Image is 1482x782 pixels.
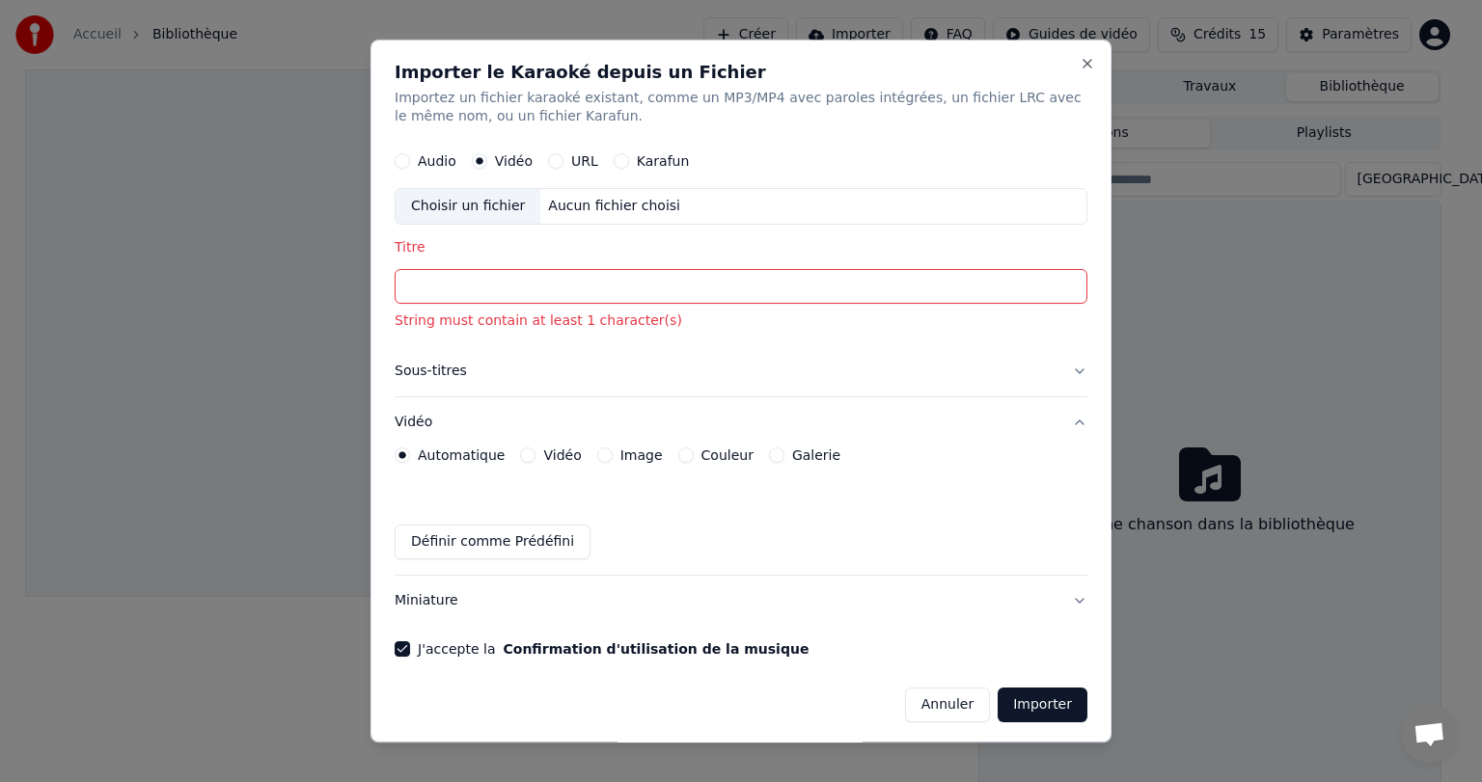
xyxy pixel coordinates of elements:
label: Vidéo [495,155,533,169]
div: Vidéo [395,447,1087,575]
button: Annuler [905,688,990,722]
label: Audio [418,155,456,169]
label: Automatique [418,448,505,462]
button: Miniature [395,576,1087,626]
h2: Importer le Karaoké depuis un Fichier [395,64,1087,81]
label: Titre [395,241,1087,255]
label: Couleur [701,448,754,462]
button: Définir comme Prédéfini [395,525,590,559]
label: Galerie [792,448,840,462]
button: Vidéo [395,397,1087,447]
label: Vidéo [543,448,581,462]
button: Importer [998,688,1087,722]
div: Choisir un fichier [396,190,540,225]
div: Aucun fichier choisi [540,198,688,217]
label: Image [620,448,663,462]
label: URL [571,155,598,169]
button: J'accepte la [503,642,809,656]
p: String must contain at least 1 character(s) [395,312,1087,332]
p: Importez un fichier karaoké existant, comme un MP3/MP4 avec paroles intégrées, un fichier LRC ave... [395,89,1087,127]
button: Sous-titres [395,346,1087,396]
label: J'accepte la [418,642,809,656]
label: Karafun [637,155,690,169]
